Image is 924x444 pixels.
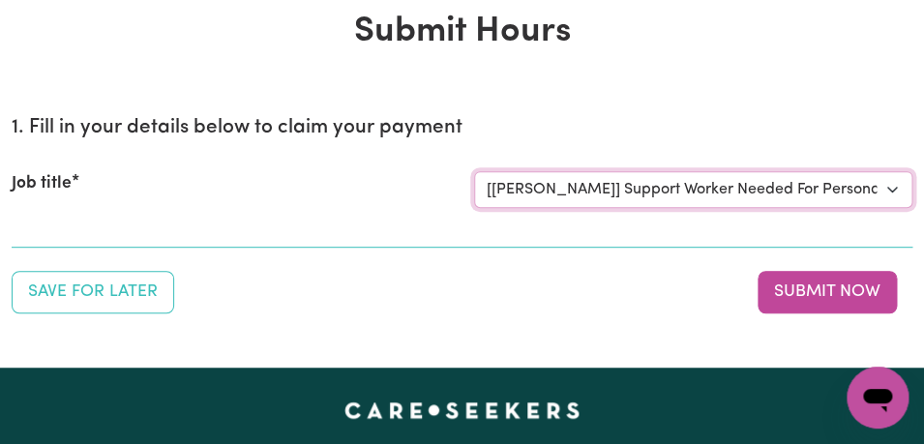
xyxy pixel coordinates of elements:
a: Careseekers home page [344,402,580,418]
button: Submit your job report [758,271,897,313]
h2: 1. Fill in your details below to claim your payment [12,116,912,140]
button: Save your job report [12,271,174,313]
label: Job title [12,171,72,196]
iframe: Button to launch messaging window [847,367,909,429]
h1: Submit Hours [12,12,912,54]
